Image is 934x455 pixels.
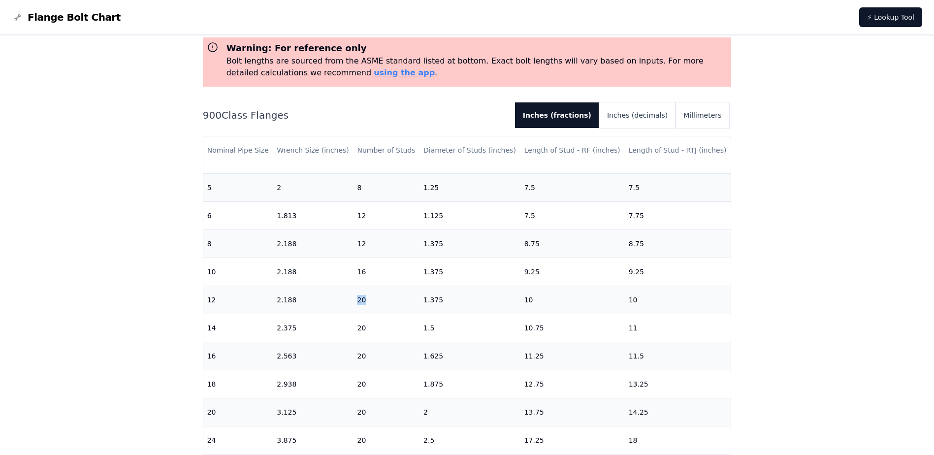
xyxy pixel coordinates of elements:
td: 14.25 [625,398,731,426]
a: Flange Bolt Chart LogoFlange Bolt Chart [12,10,121,24]
td: 8 [203,229,273,258]
td: 12 [353,229,419,258]
th: Nominal Pipe Size [203,136,273,164]
td: 2.375 [273,314,353,342]
td: 18 [203,370,273,398]
th: Wrench Size (inches) [273,136,353,164]
td: 8.75 [625,229,731,258]
td: 1.375 [419,258,520,286]
td: 17.25 [520,426,625,454]
td: 14 [203,314,273,342]
td: 1.625 [419,342,520,370]
td: 20 [353,370,419,398]
td: 12 [203,286,273,314]
th: Length of Stud - RTJ (inches) [625,136,731,164]
td: 7.75 [625,201,731,229]
td: 1.375 [419,229,520,258]
td: 3.875 [273,426,353,454]
td: 1.125 [419,201,520,229]
td: 11.5 [625,342,731,370]
td: 10 [203,258,273,286]
p: Bolt lengths are sourced from the ASME standard listed at bottom. Exact bolt lengths will vary ba... [226,55,728,79]
td: 2.188 [273,258,353,286]
td: 12 [353,201,419,229]
td: 2.938 [273,370,353,398]
td: 2.188 [273,286,353,314]
td: 2.188 [273,229,353,258]
h3: Warning: For reference only [226,41,728,55]
td: 11 [625,314,731,342]
td: 16 [353,258,419,286]
td: 7.5 [520,201,625,229]
th: Length of Stud - RF (inches) [520,136,625,164]
td: 7.5 [520,173,625,201]
h2: 900 Class Flanges [203,108,507,122]
td: 12.75 [520,370,625,398]
td: 24 [203,426,273,454]
td: 20 [203,398,273,426]
td: 16 [203,342,273,370]
td: 10 [520,286,625,314]
th: Diameter of Studs (inches) [419,136,520,164]
td: 2.563 [273,342,353,370]
td: 10.75 [520,314,625,342]
td: 6 [203,201,273,229]
td: 11.25 [520,342,625,370]
td: 3.125 [273,398,353,426]
td: 20 [353,426,419,454]
td: 2 [419,398,520,426]
td: 2.5 [419,426,520,454]
td: 2 [273,173,353,201]
td: 10 [625,286,731,314]
img: Flange Bolt Chart Logo [12,11,24,23]
td: 1.375 [419,286,520,314]
span: Flange Bolt Chart [28,10,121,24]
th: Number of Studs [353,136,419,164]
td: 5 [203,173,273,201]
td: 7.5 [625,173,731,201]
button: Millimeters [676,102,729,128]
td: 20 [353,286,419,314]
button: Inches (fractions) [515,102,599,128]
td: 1.875 [419,370,520,398]
td: 1.25 [419,173,520,201]
td: 8 [353,173,419,201]
td: 20 [353,398,419,426]
td: 13.75 [520,398,625,426]
td: 20 [353,342,419,370]
td: 8.75 [520,229,625,258]
button: Inches (decimals) [599,102,676,128]
td: 20 [353,314,419,342]
td: 1.813 [273,201,353,229]
td: 9.25 [520,258,625,286]
a: ⚡ Lookup Tool [859,7,922,27]
td: 18 [625,426,731,454]
td: 1.5 [419,314,520,342]
a: using the app [374,68,435,77]
td: 9.25 [625,258,731,286]
td: 13.25 [625,370,731,398]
